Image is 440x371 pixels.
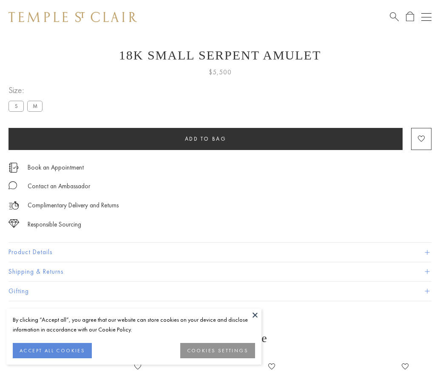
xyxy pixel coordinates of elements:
[28,181,90,192] div: Contact an Ambassador
[185,135,227,142] span: Add to bag
[390,11,399,22] a: Search
[209,67,232,78] span: $5,500
[28,163,84,172] a: Book an Appointment
[27,101,43,111] label: M
[9,219,19,228] img: icon_sourcing.svg
[9,101,24,111] label: S
[9,282,431,301] button: Gifting
[9,48,431,62] h1: 18K Small Serpent Amulet
[9,163,19,173] img: icon_appointment.svg
[9,243,431,262] button: Product Details
[9,262,431,281] button: Shipping & Returns
[9,83,46,97] span: Size:
[28,219,81,230] div: Responsible Sourcing
[9,128,403,150] button: Add to bag
[180,343,255,358] button: COOKIES SETTINGS
[406,11,414,22] a: Open Shopping Bag
[13,315,255,334] div: By clicking “Accept all”, you agree that our website can store cookies on your device and disclos...
[13,343,92,358] button: ACCEPT ALL COOKIES
[9,200,19,211] img: icon_delivery.svg
[9,181,17,190] img: MessageIcon-01_2.svg
[9,12,137,22] img: Temple St. Clair
[28,200,119,211] p: Complimentary Delivery and Returns
[421,12,431,22] button: Open navigation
